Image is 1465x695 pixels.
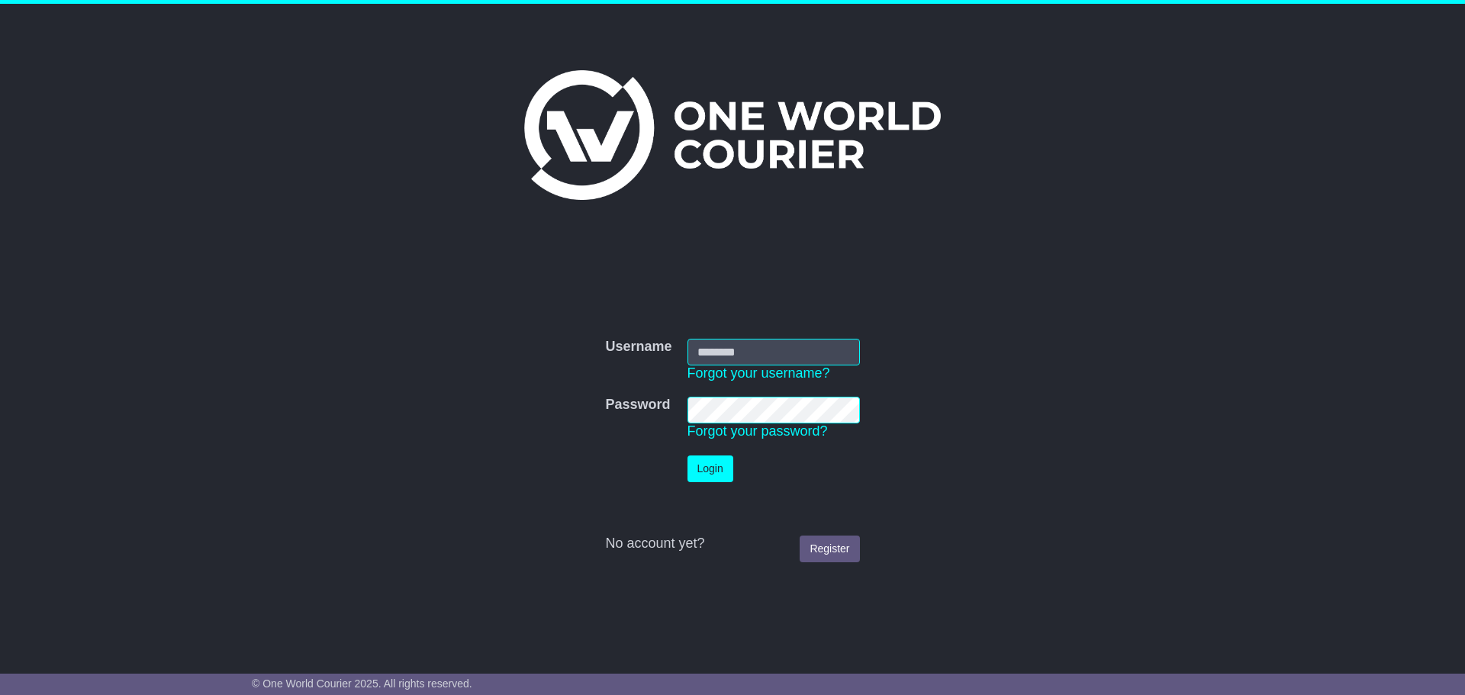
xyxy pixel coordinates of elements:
label: Username [605,339,671,356]
a: Forgot your password? [687,423,828,439]
img: One World [524,70,941,200]
span: © One World Courier 2025. All rights reserved. [252,677,472,690]
button: Login [687,455,733,482]
a: Forgot your username? [687,365,830,381]
a: Register [800,536,859,562]
label: Password [605,397,670,413]
div: No account yet? [605,536,859,552]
